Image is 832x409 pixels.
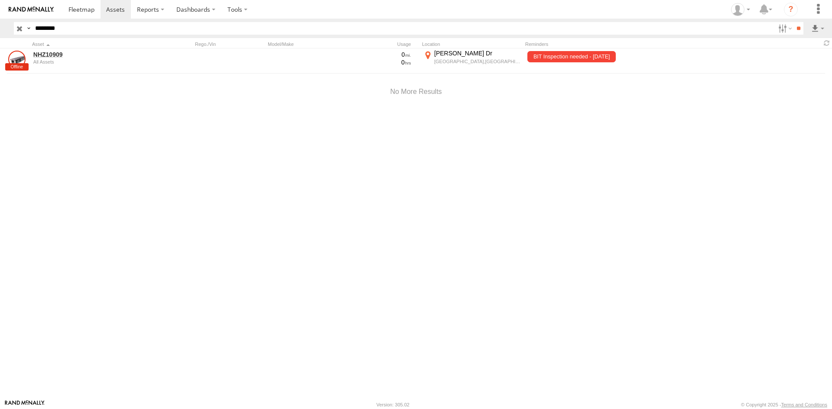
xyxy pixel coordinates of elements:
[527,51,616,62] span: BIT Inspection needed - 06/06/2025
[9,6,54,13] img: rand-logo.svg
[434,58,520,64] div: [GEOGRAPHIC_DATA],[GEOGRAPHIC_DATA]
[349,41,419,47] div: Usage
[810,22,825,35] label: Export results as...
[268,41,346,47] div: Model/Make
[25,22,32,35] label: Search Query
[728,3,753,16] div: Zulema McIntosch
[33,59,152,64] div: undefined
[32,41,153,47] div: Click to Sort
[422,49,522,73] label: Click to View Current Location
[822,39,832,47] span: Refresh
[5,400,45,409] a: Visit our Website
[784,3,798,16] i: ?
[8,51,26,68] a: View Asset Details
[351,58,411,66] div: 0
[33,51,152,58] a: NHZ10909
[434,49,520,57] div: [PERSON_NAME] Dr
[781,402,827,407] a: Terms and Conditions
[195,41,264,47] div: Rego./Vin
[525,41,664,47] div: Reminders
[422,41,522,47] div: Location
[741,402,827,407] div: © Copyright 2025 -
[775,22,793,35] label: Search Filter Options
[377,402,409,407] div: Version: 305.02
[351,51,411,58] div: 0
